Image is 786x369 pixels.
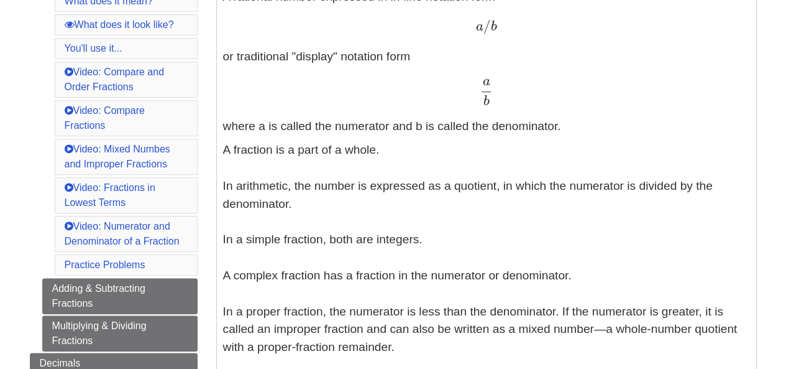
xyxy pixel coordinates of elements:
[65,43,122,54] a: You'll use it...
[483,75,490,88] span: a
[65,105,145,131] a: Video: Compare Fractions
[65,259,145,270] a: Practice Problems
[42,315,198,352] a: Multiplying & Dividing Fractions
[483,17,490,34] span: /
[42,278,198,314] a: Adding & Subtracting Fractions
[65,144,170,169] a: Video: Mixed Numbes and Improper Fractions
[475,20,483,34] span: a
[65,19,174,30] a: What does it look like?
[65,67,164,92] a: Video: Compare and Order Fractions
[40,358,81,368] span: Decimals
[490,20,496,34] span: b
[65,221,180,246] a: Video: Numerator and Denominator of a Fraction
[65,182,155,208] a: Video: Fractions in Lowest Terms
[483,95,490,108] span: b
